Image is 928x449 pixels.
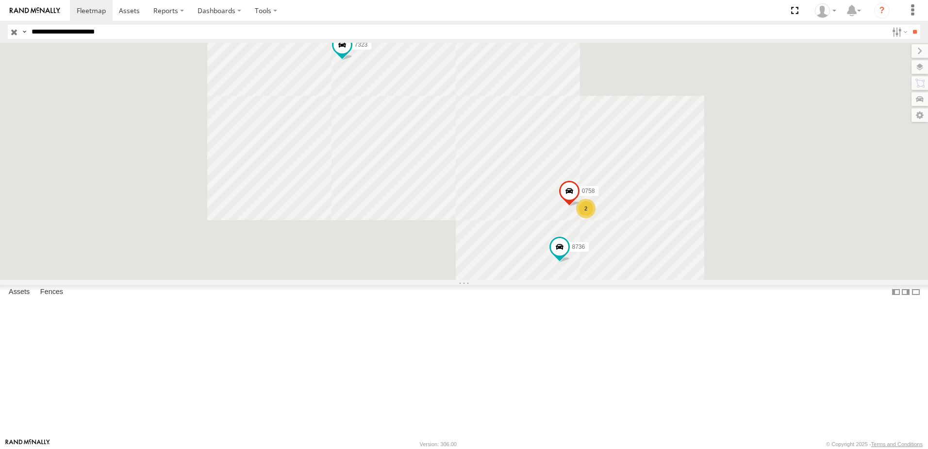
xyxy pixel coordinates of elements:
[871,441,923,447] a: Terms and Conditions
[4,285,34,299] label: Assets
[10,7,60,14] img: rand-logo.svg
[911,108,928,122] label: Map Settings
[901,285,911,299] label: Dock Summary Table to the Right
[5,439,50,449] a: Visit our Website
[826,441,923,447] div: © Copyright 2025 -
[420,441,457,447] div: Version: 306.00
[20,25,28,39] label: Search Query
[355,41,368,48] span: 7323
[891,285,901,299] label: Dock Summary Table to the Left
[911,285,921,299] label: Hide Summary Table
[576,199,596,218] div: 2
[812,3,840,18] div: omar hernandez
[888,25,909,39] label: Search Filter Options
[572,243,585,250] span: 8736
[874,3,890,18] i: ?
[582,188,595,194] span: 0758
[35,285,68,299] label: Fences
